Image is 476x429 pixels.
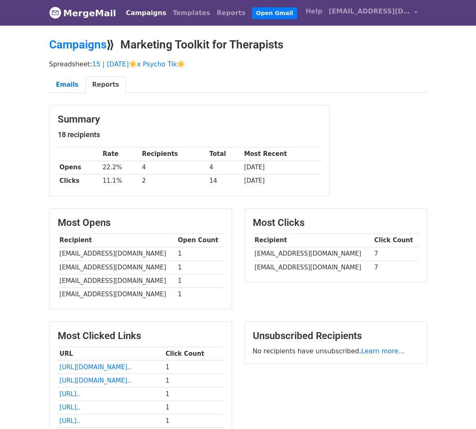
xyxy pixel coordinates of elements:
[242,161,321,174] td: [DATE]
[372,247,419,260] td: 7
[58,330,224,342] h3: Most Clicked Links
[253,330,419,342] h3: Unsubscribed Recipients
[49,38,427,52] h2: ⟫ Marketing Toolkit for Therapists
[92,60,185,68] a: 15 | [DATE]☀️x Psycho Tik☀️
[58,130,321,139] h5: 18 recipients
[58,347,164,360] th: URL
[302,3,326,20] a: Help
[58,260,176,274] td: [EMAIL_ADDRESS][DOMAIN_NAME]
[58,114,321,125] h3: Summary
[253,260,372,274] td: [EMAIL_ADDRESS][DOMAIN_NAME]
[101,174,140,188] td: 11.1%
[163,374,223,387] td: 1
[252,7,297,19] a: Open Gmail
[242,147,321,161] th: Most Recent
[58,274,176,287] td: [EMAIL_ADDRESS][DOMAIN_NAME]
[58,287,176,301] td: [EMAIL_ADDRESS][DOMAIN_NAME]
[140,174,207,188] td: 2
[163,387,223,401] td: 1
[59,390,80,398] a: [URL]..
[58,161,101,174] th: Opens
[163,347,223,360] th: Click Count
[123,5,170,21] a: Campaigns
[170,5,213,21] a: Templates
[253,217,419,229] h3: Most Clicks
[85,77,126,93] a: Reports
[213,5,249,21] a: Reports
[140,147,207,161] th: Recipients
[59,377,131,384] a: [URL][DOMAIN_NAME]..
[58,174,101,188] th: Clicks
[176,247,224,260] td: 1
[49,4,116,22] a: MergeMail
[101,147,140,161] th: Rate
[163,414,223,428] td: 1
[176,274,224,287] td: 1
[253,234,372,247] th: Recipient
[207,174,242,188] td: 14
[253,247,372,260] td: [EMAIL_ADDRESS][DOMAIN_NAME]
[49,38,107,51] a: Campaigns
[329,7,410,16] span: [EMAIL_ADDRESS][DOMAIN_NAME]
[242,174,321,188] td: [DATE]
[435,390,476,429] iframe: Chat Widget
[253,347,419,355] p: No recipients have unsubscribed.
[59,404,80,411] a: [URL]..
[59,417,80,425] a: [URL]..
[58,234,176,247] th: Recipient
[207,147,242,161] th: Total
[361,347,405,355] a: Learn more...
[59,363,131,371] a: [URL][DOMAIN_NAME]..
[372,260,419,274] td: 7
[49,60,427,68] p: Spreadsheet:
[326,3,421,22] a: [EMAIL_ADDRESS][DOMAIN_NAME]
[49,7,61,19] img: MergeMail logo
[101,161,140,174] td: 22.2%
[140,161,207,174] td: 4
[58,217,224,229] h3: Most Opens
[49,77,85,93] a: Emails
[176,287,224,301] td: 1
[163,360,223,374] td: 1
[207,161,242,174] td: 4
[176,260,224,274] td: 1
[176,234,224,247] th: Open Count
[372,234,419,247] th: Click Count
[163,401,223,414] td: 1
[58,247,176,260] td: [EMAIL_ADDRESS][DOMAIN_NAME]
